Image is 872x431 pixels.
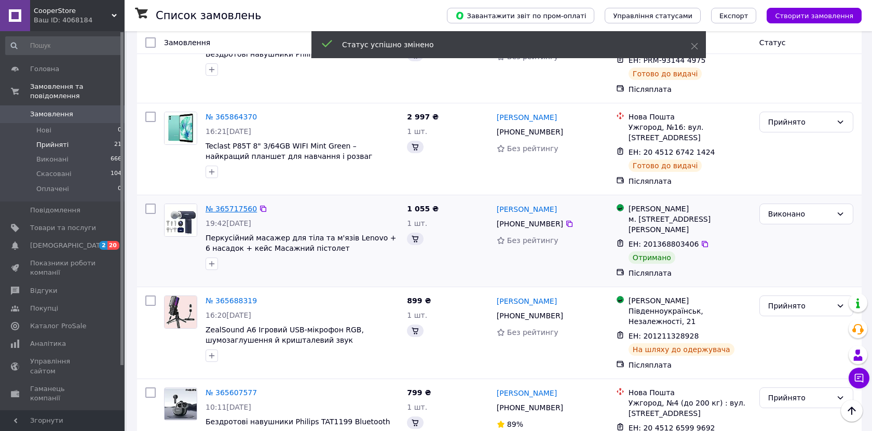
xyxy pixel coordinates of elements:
[719,12,748,20] span: Експорт
[30,286,57,295] span: Відгуки
[118,126,121,135] span: 0
[495,125,565,139] div: [PHONE_NUMBER]
[407,205,439,213] span: 1 055 ₴
[36,169,72,179] span: Скасовані
[30,110,73,119] span: Замовлення
[206,417,390,426] span: Бездротові навушники Philips TAT1199 Bluetooth
[30,321,86,331] span: Каталог ProSale
[768,300,832,312] div: Прийнято
[495,217,565,231] div: [PHONE_NUMBER]
[206,113,257,121] a: № 365864370
[613,12,692,20] span: Управління статусами
[206,142,372,160] a: Teclast P85T 8" 3/64GB WIFI Mint Green – найкращий планшет для навчання і розваг
[36,155,69,164] span: Виконані
[206,219,251,227] span: 19:42[DATE]
[30,241,107,250] span: [DEMOGRAPHIC_DATA]
[629,332,699,340] span: ЕН: 201211328928
[629,204,751,214] div: [PERSON_NAME]
[407,219,427,227] span: 1 шт.
[164,204,197,237] a: Фото товару
[111,169,121,179] span: 104
[164,387,197,421] a: Фото товару
[206,234,396,252] a: Перкусійний масажер для тіла та м'язів Lenovo + 6 насадок + кейс Масажний пістолет
[759,38,786,47] span: Статус
[30,384,96,403] span: Гаманець компанії
[629,176,751,186] div: Післяплата
[30,82,125,101] span: Замовлення та повідомлення
[629,148,715,156] span: ЕН: 20 4512 6742 1424
[495,308,565,323] div: [PHONE_NUMBER]
[118,184,121,194] span: 0
[164,295,197,329] a: Фото товару
[768,208,832,220] div: Виконано
[156,9,261,22] h1: Список замовлень
[111,155,121,164] span: 666
[629,68,702,80] div: Готово до видачі
[629,214,751,235] div: м. [STREET_ADDRESS][PERSON_NAME]
[507,328,558,336] span: Без рейтингу
[165,388,197,420] img: Фото товару
[629,360,751,370] div: Післяплата
[165,112,197,144] img: Фото товару
[407,297,431,305] span: 899 ₴
[30,259,96,277] span: Показники роботи компанії
[36,126,51,135] span: Нові
[629,343,734,356] div: На шляху до одержувача
[407,127,427,136] span: 1 шт.
[768,392,832,403] div: Прийнято
[114,140,121,150] span: 21
[775,12,853,20] span: Створити замовлення
[495,400,565,415] div: [PHONE_NUMBER]
[629,268,751,278] div: Післяплата
[849,368,869,388] button: Чат з покупцем
[30,339,66,348] span: Аналітика
[507,420,523,428] span: 89%
[711,8,757,23] button: Експорт
[342,39,665,50] div: Статус успішно змінено
[107,241,119,250] span: 20
[34,6,112,16] span: CooperStore
[206,311,251,319] span: 16:20[DATE]
[629,398,751,419] div: Ужгород, №4 (до 200 кг) : вул. [STREET_ADDRESS]
[841,400,863,422] button: Наверх
[206,326,364,344] a: ZealSound A6 Ігровий USB-мікрофон RGB, шумозаглушення й кришталевий звук
[497,204,557,214] a: [PERSON_NAME]
[605,8,701,23] button: Управління статусами
[99,241,107,250] span: 2
[629,112,751,122] div: Нова Пошта
[206,388,257,397] a: № 365607577
[206,297,257,305] a: № 365688319
[455,11,586,20] span: Завантажити звіт по пром-оплаті
[5,36,122,55] input: Пошук
[30,357,96,375] span: Управління сайтом
[629,240,699,248] span: ЕН: 201368803406
[34,16,125,25] div: Ваш ID: 4068184
[206,50,390,58] span: Бездротові навушники Philips TAT1199 Bluetooth
[629,122,751,143] div: Ужгород, №16: вул. [STREET_ADDRESS]
[206,127,251,136] span: 16:21[DATE]
[165,296,197,328] img: Фото товару
[447,8,594,23] button: Завантажити звіт по пром-оплаті
[497,388,557,398] a: [PERSON_NAME]
[629,251,675,264] div: Отримано
[497,296,557,306] a: [PERSON_NAME]
[756,11,862,19] a: Створити замовлення
[507,236,558,245] span: Без рейтингу
[164,112,197,145] a: Фото товару
[36,140,69,150] span: Прийняті
[507,144,558,153] span: Без рейтингу
[407,113,439,121] span: 2 997 ₴
[629,306,751,327] div: Південноукраїнськ, Незалежності, 21
[407,311,427,319] span: 1 шт.
[206,205,257,213] a: № 365717560
[407,388,431,397] span: 799 ₴
[30,223,96,233] span: Товари та послуги
[30,64,59,74] span: Головна
[165,204,197,236] img: Фото товару
[407,403,427,411] span: 1 шт.
[629,387,751,398] div: Нова Пошта
[767,8,862,23] button: Створити замовлення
